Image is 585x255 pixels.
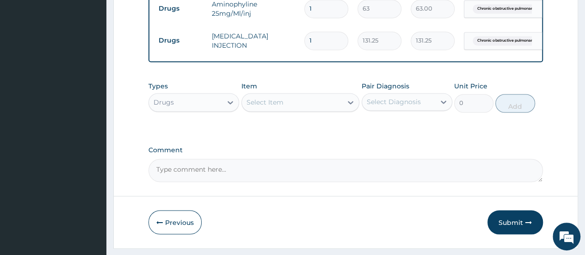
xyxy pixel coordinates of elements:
[148,82,168,90] label: Types
[367,97,421,106] div: Select Diagnosis
[246,98,283,107] div: Select Item
[473,4,542,13] span: Chronic obstructive pulmonary ...
[154,98,174,107] div: Drugs
[54,71,128,165] span: We're online!
[48,52,155,64] div: Chat with us now
[207,27,300,55] td: [MEDICAL_DATA] INJECTION
[148,210,202,234] button: Previous
[362,81,409,91] label: Pair Diagnosis
[5,162,176,195] textarea: Type your message and hit 'Enter'
[241,81,257,91] label: Item
[148,146,543,154] label: Comment
[17,46,37,69] img: d_794563401_company_1708531726252_794563401
[454,81,487,91] label: Unit Price
[154,32,207,49] td: Drugs
[152,5,174,27] div: Minimize live chat window
[473,36,542,45] span: Chronic obstructive pulmonary ...
[495,94,535,112] button: Add
[487,210,543,234] button: Submit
